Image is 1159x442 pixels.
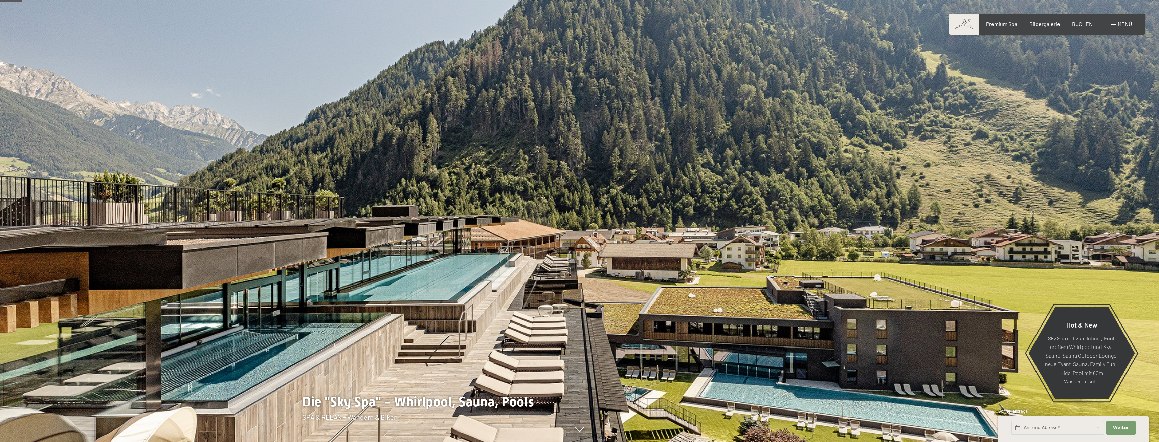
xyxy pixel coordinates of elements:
button: Weiter [1106,421,1135,435]
a: Hot & New Sky Spa mit 23m Infinity Pool, großem Whirlpool und Sky-Sauna, Sauna Outdoor Lounge, ne... [1028,307,1135,400]
span: Weiter [1113,425,1129,431]
span: Menü [1118,21,1132,27]
span: Schnellanfrage [998,408,1028,414]
a: Premium Spa [986,21,1017,27]
a: Bildergalerie [1029,21,1060,27]
p: Sky Spa mit 23m Infinity Pool, großem Whirlpool und Sky-Sauna, Sauna Outdoor Lounge, neue Event-S... [1045,334,1118,386]
span: Hot & New [1066,320,1097,329]
a: BUCHEN [1072,21,1093,27]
